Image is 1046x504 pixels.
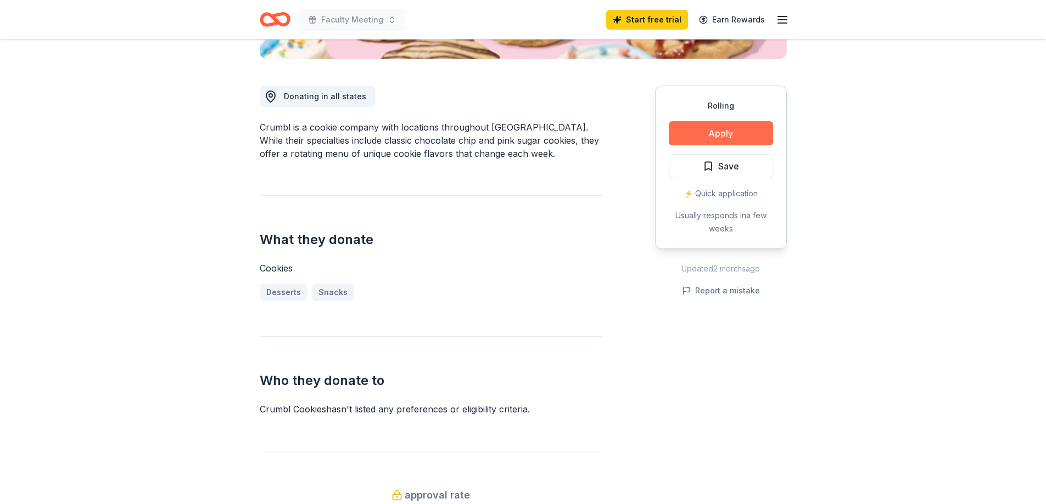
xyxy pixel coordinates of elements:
a: Earn Rewards [692,10,771,30]
a: Start free trial [606,10,688,30]
a: Home [260,7,290,32]
span: Donating in all states [284,92,366,101]
a: Desserts [260,284,307,301]
span: Faculty Meeting [321,13,383,26]
div: Crumbl is a cookie company with locations throughout [GEOGRAPHIC_DATA]. While their specialties i... [260,121,602,160]
div: Cookies [260,262,602,275]
span: Save [718,159,739,173]
h2: Who they donate to [260,372,602,389]
h2: What they donate [260,231,602,248]
button: Save [669,154,773,178]
span: approval rate [405,486,470,504]
div: Usually responds in a few weeks [669,209,773,235]
a: Snacks [312,284,354,301]
div: Rolling [669,99,773,112]
button: Report a mistake [682,284,760,297]
div: ⚡️ Quick application [669,187,773,200]
div: Crumbl Cookies hasn ' t listed any preferences or eligibility criteria. [260,403,602,416]
div: Updated 2 months ago [655,262,787,275]
button: Faculty Meeting [299,9,405,31]
button: Apply [669,121,773,145]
